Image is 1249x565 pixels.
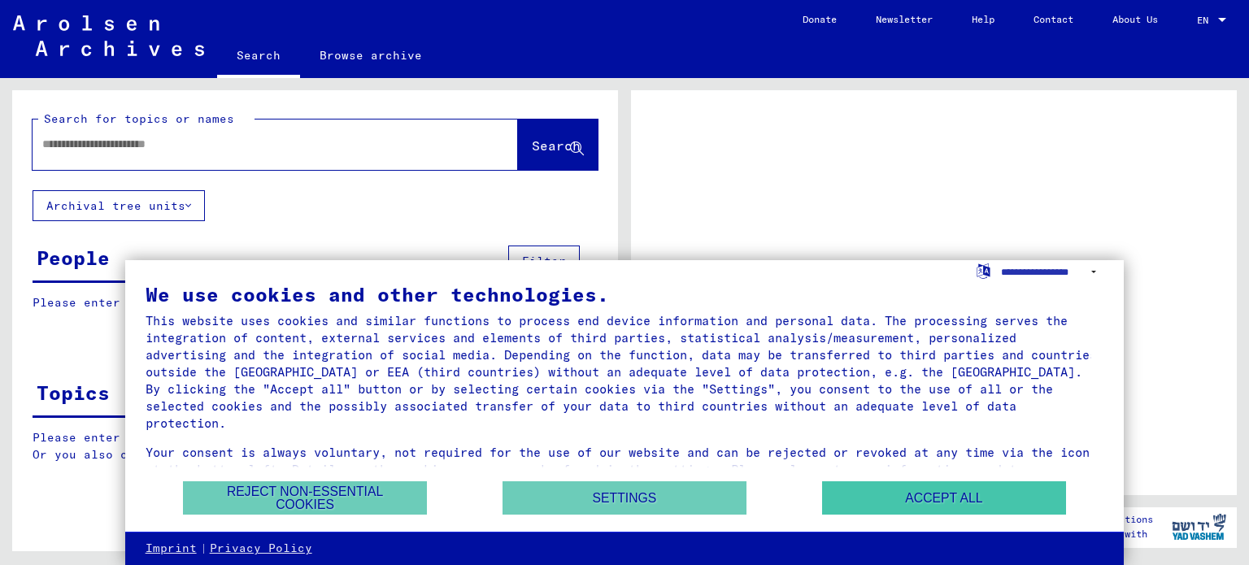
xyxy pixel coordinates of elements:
button: Archival tree units [33,190,205,221]
div: Your consent is always voluntary, not required for the use of our website and can be rejected or ... [146,444,1104,495]
p: Please enter a search term or set filters to get results. Or you also can browse the manually. [33,429,598,463]
mat-label: Search for topics or names [44,111,234,126]
div: Topics [37,378,110,407]
a: Imprint [146,541,197,557]
button: Reject non-essential cookies [183,481,427,515]
img: yv_logo.png [1168,506,1229,547]
span: Search [532,137,581,154]
button: Settings [503,481,746,515]
button: Accept all [822,481,1066,515]
img: Arolsen_neg.svg [13,15,204,56]
a: Privacy Policy [210,541,312,557]
div: People [37,243,110,272]
button: Search [518,120,598,170]
div: We use cookies and other technologies. [146,285,1104,304]
button: Filter [508,246,580,276]
div: This website uses cookies and similar functions to process end device information and personal da... [146,312,1104,432]
span: Filter [522,254,566,268]
p: Please enter a search term or set filters to get results. [33,294,597,311]
a: Browse archive [300,36,442,75]
a: Search [217,36,300,78]
span: EN [1197,15,1215,26]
